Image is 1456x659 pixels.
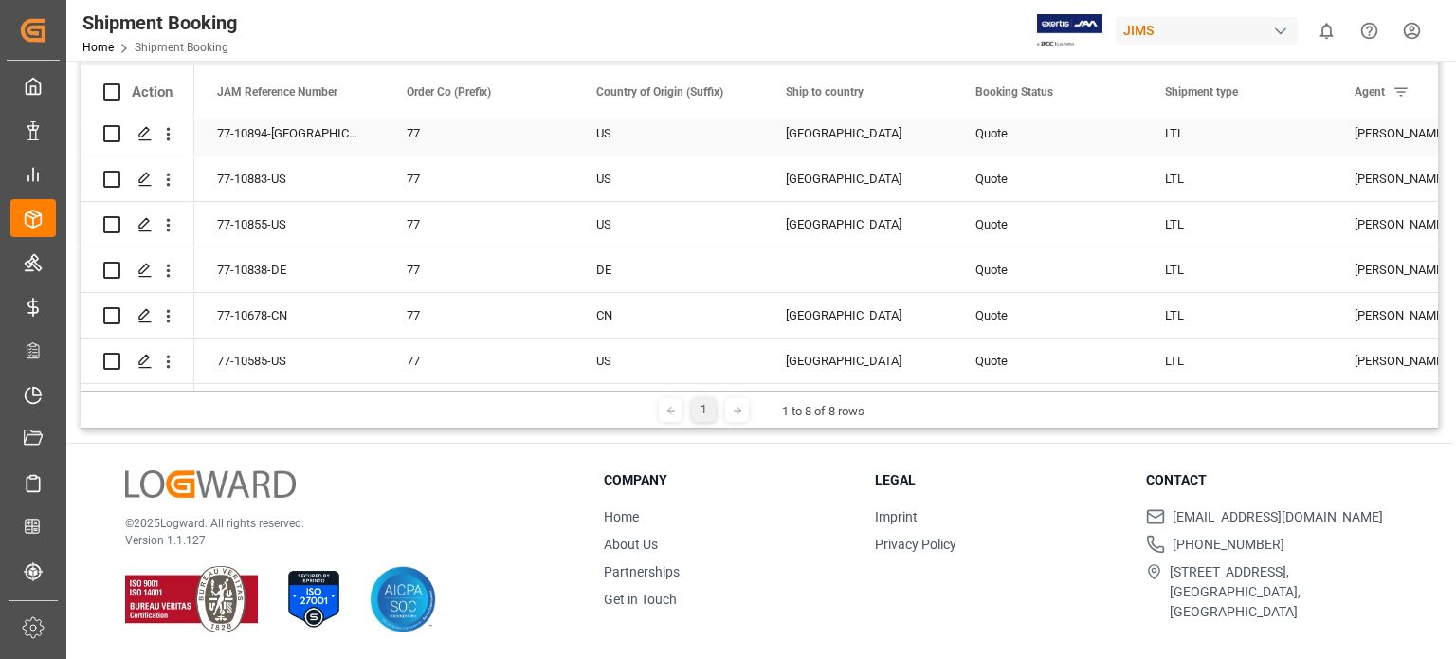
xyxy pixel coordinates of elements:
[786,112,930,156] div: [GEOGRAPHIC_DATA]
[596,112,740,156] div: US
[194,111,384,156] div: 77-10894-[GEOGRAPHIC_DATA]
[1305,9,1348,52] button: show 0 new notifications
[596,157,740,201] div: US
[125,532,556,549] p: Version 1.1.127
[975,339,1119,383] div: Quote
[875,509,918,524] a: Imprint
[1037,14,1102,47] img: Exertis%20JAM%20-%20Email%20Logo.jpg_1722504956.jpg
[604,470,851,490] h3: Company
[217,85,337,99] span: JAM Reference Number
[407,248,551,292] div: 77
[407,339,551,383] div: 77
[692,398,716,422] div: 1
[132,83,173,101] div: Action
[194,293,384,338] div: 77-10678-CN
[194,247,384,292] div: 77-10838-DE
[875,470,1122,490] h3: Legal
[1116,12,1305,48] button: JIMS
[604,592,677,607] a: Get in Touch
[975,248,1119,292] div: Quote
[194,202,384,247] div: 77-10855-US
[1116,17,1298,45] div: JIMS
[875,537,956,552] a: Privacy Policy
[1348,9,1391,52] button: Help Center
[407,294,551,338] div: 77
[596,294,740,338] div: CN
[194,156,384,201] div: 77-10883-US
[786,157,930,201] div: [GEOGRAPHIC_DATA]
[1355,85,1385,99] span: Agent
[596,339,740,383] div: US
[125,515,556,532] p: © 2025 Logward. All rights reserved.
[604,509,639,524] a: Home
[81,293,194,339] div: Press SPACE to select this row.
[1165,85,1238,99] span: Shipment type
[82,41,114,54] a: Home
[81,339,194,384] div: Press SPACE to select this row.
[1165,157,1309,201] div: LTL
[1165,294,1309,338] div: LTL
[1165,248,1309,292] div: LTL
[81,156,194,202] div: Press SPACE to select this row.
[81,202,194,247] div: Press SPACE to select this row.
[975,85,1053,99] span: Booking Status
[125,470,296,498] img: Logward Logo
[596,85,723,99] span: Country of Origin (Suffix)
[1173,507,1383,527] span: [EMAIL_ADDRESS][DOMAIN_NAME]
[604,564,680,579] a: Partnerships
[596,203,740,247] div: US
[975,294,1119,338] div: Quote
[1170,562,1393,622] span: [STREET_ADDRESS], [GEOGRAPHIC_DATA], [GEOGRAPHIC_DATA]
[407,85,491,99] span: Order Co (Prefix)
[1165,339,1309,383] div: LTL
[194,339,384,383] div: 77-10585-US
[604,537,658,552] a: About Us
[786,203,930,247] div: [GEOGRAPHIC_DATA]
[1165,203,1309,247] div: LTL
[125,566,258,632] img: ISO 9001 & ISO 14001 Certification
[975,112,1119,156] div: Quote
[1146,470,1393,490] h3: Contact
[786,294,930,338] div: [GEOGRAPHIC_DATA]
[407,203,551,247] div: 77
[407,112,551,156] div: 77
[596,248,740,292] div: DE
[82,9,237,37] div: Shipment Booking
[782,402,864,421] div: 1 to 8 of 8 rows
[407,157,551,201] div: 77
[281,566,347,632] img: ISO 27001 Certification
[1165,112,1309,156] div: LTL
[975,157,1119,201] div: Quote
[81,247,194,293] div: Press SPACE to select this row.
[786,339,930,383] div: [GEOGRAPHIC_DATA]
[81,111,194,156] div: Press SPACE to select this row.
[1173,535,1284,555] span: [PHONE_NUMBER]
[786,85,864,99] span: Ship to country
[370,566,436,632] img: AICPA SOC
[975,203,1119,247] div: Quote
